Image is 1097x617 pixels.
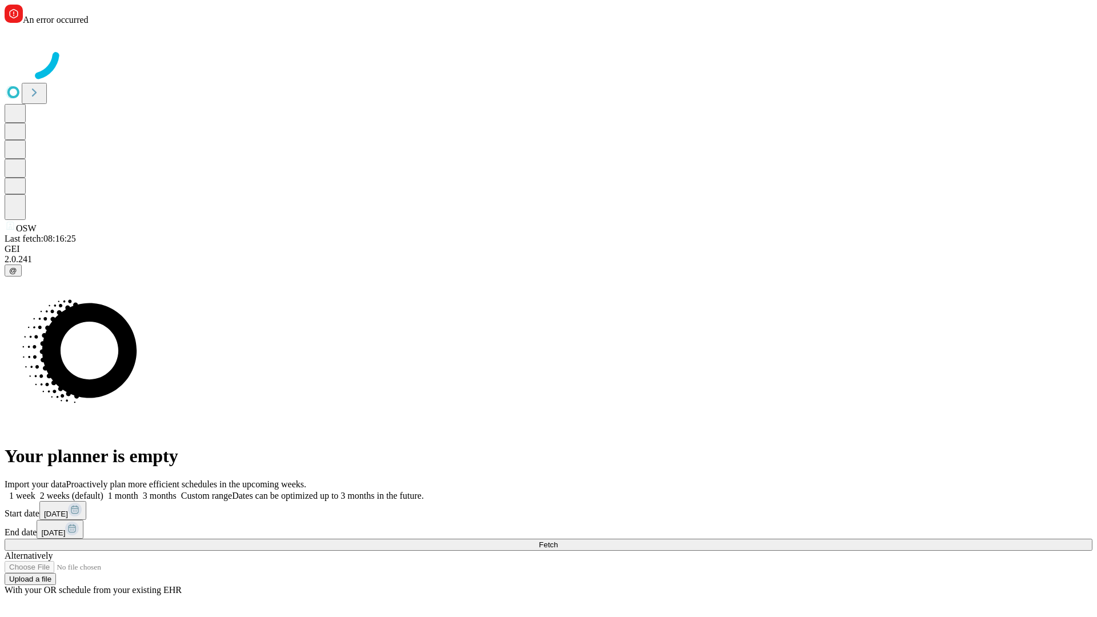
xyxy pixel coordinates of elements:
[5,551,53,560] span: Alternatively
[5,446,1092,467] h1: Your planner is empty
[232,491,423,500] span: Dates can be optimized up to 3 months in the future.
[5,265,22,277] button: @
[37,520,83,539] button: [DATE]
[39,501,86,520] button: [DATE]
[40,491,103,500] span: 2 weeks (default)
[16,223,37,233] span: OSW
[5,501,1092,520] div: Start date
[143,491,177,500] span: 3 months
[5,254,1092,265] div: 2.0.241
[9,266,17,275] span: @
[23,15,89,25] span: An error occurred
[5,585,182,595] span: With your OR schedule from your existing EHR
[5,234,76,243] span: Last fetch: 08:16:25
[5,479,66,489] span: Import your data
[5,539,1092,551] button: Fetch
[5,573,56,585] button: Upload a file
[181,491,232,500] span: Custom range
[108,491,138,500] span: 1 month
[539,540,558,549] span: Fetch
[5,244,1092,254] div: GEI
[5,520,1092,539] div: End date
[44,510,68,518] span: [DATE]
[66,479,306,489] span: Proactively plan more efficient schedules in the upcoming weeks.
[41,528,65,537] span: [DATE]
[9,491,35,500] span: 1 week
